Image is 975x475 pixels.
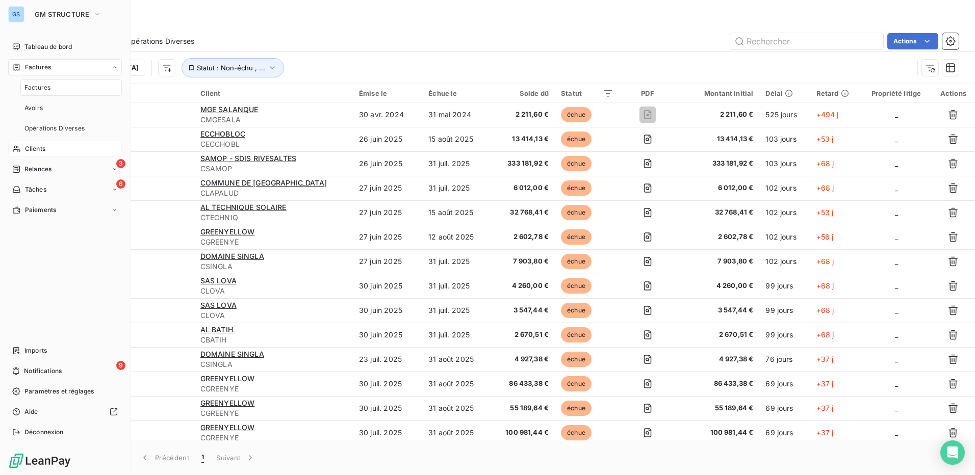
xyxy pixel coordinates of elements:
td: 30 juin 2025 [353,274,422,298]
span: 32 768,41 € [682,207,753,218]
span: CTECHNIQ [200,213,347,223]
span: CGREENYE [200,237,347,247]
span: Statut : Non-échu , ... [197,64,265,72]
span: Relances [24,165,52,174]
span: 7 903,80 € [498,256,549,267]
span: DOMAINE SINGLA [200,252,264,260]
span: +68 j [816,330,834,339]
span: GREENYELLOW [200,423,255,432]
td: 31 août 2025 [422,347,492,372]
span: _ [895,110,898,119]
span: 13 414,13 € [498,134,549,144]
span: Clients [25,144,45,153]
span: Tableau de bord [24,42,72,51]
span: CLAPALUD [200,188,347,198]
span: _ [895,355,898,363]
span: SAS LOVA [200,276,237,285]
div: Client [200,89,347,97]
span: 13 414,13 € [682,134,753,144]
button: Suivant [210,447,262,468]
span: _ [895,232,898,241]
span: CSINGLA [200,261,347,272]
span: CBATIH [200,335,347,345]
span: +68 j [816,281,834,290]
span: CGREENYE [200,433,347,443]
span: 32 768,41 € [498,207,549,218]
span: échue [561,205,592,220]
span: COMMUNE DE [GEOGRAPHIC_DATA] [200,178,327,187]
span: 2 670,51 € [498,330,549,340]
span: CECCHOBL [200,139,347,149]
span: 86 433,38 € [682,379,753,389]
td: 99 jours [759,274,810,298]
span: +37 j [816,355,834,363]
span: Notifications [24,366,62,376]
div: Propriété litige [867,89,926,97]
span: +37 j [816,379,834,388]
span: _ [895,379,898,388]
td: 15 août 2025 [422,200,492,225]
span: _ [895,428,898,437]
td: 102 jours [759,200,810,225]
span: Paiements [25,205,56,215]
span: CSINGLA [200,359,347,370]
span: échue [561,229,592,245]
span: +53 j [816,135,834,143]
span: CLOVA [200,310,347,321]
td: 31 mai 2024 [422,102,492,127]
span: 3 547,44 € [498,305,549,315]
div: Solde dû [498,89,549,97]
td: 27 juin 2025 [353,200,422,225]
span: _ [895,183,898,192]
div: Émise le [359,89,416,97]
td: 31 juil. 2025 [422,274,492,298]
span: 6 012,00 € [682,183,753,193]
td: 31 juil. 2025 [422,176,492,200]
span: échue [561,352,592,367]
span: Opérations Diverses [125,36,194,46]
span: _ [895,208,898,217]
td: 69 jours [759,396,810,420]
td: 31 août 2025 [422,420,492,445]
span: échue [561,254,592,269]
td: 99 jours [759,323,810,347]
span: +68 j [816,306,834,314]
td: 103 jours [759,127,810,151]
span: CSAMOP [200,164,347,174]
span: Avoirs [24,103,43,113]
span: AL BATIH [200,325,233,334]
div: PDF [626,89,670,97]
span: 55 189,64 € [498,403,549,413]
span: +68 j [816,183,834,192]
span: Factures [24,83,50,92]
td: 525 jours [759,102,810,127]
span: 7 903,80 € [682,256,753,267]
div: Délai [765,89,804,97]
span: 55 189,64 € [682,403,753,413]
span: échue [561,278,592,294]
span: 333 181,92 € [682,159,753,169]
span: échue [561,327,592,342]
span: échue [561,180,592,196]
span: Paramètres et réglages [24,387,94,396]
span: Factures [25,63,51,72]
span: _ [895,159,898,168]
span: 2 211,60 € [682,110,753,120]
td: 27 juin 2025 [353,225,422,249]
td: 30 avr. 2024 [353,102,422,127]
span: Déconnexion [24,428,64,437]
td: 15 août 2025 [422,127,492,151]
span: échue [561,107,592,122]
span: 6 [116,179,125,189]
div: Actions [938,89,969,97]
span: 100 981,44 € [498,428,549,438]
span: _ [895,257,898,266]
td: 102 jours [759,249,810,274]
td: 12 août 2025 [422,225,492,249]
input: Rechercher [730,33,883,49]
span: Imports [24,346,47,355]
span: 100 981,44 € [682,428,753,438]
span: 2 211,60 € [498,110,549,120]
span: 2 602,78 € [682,232,753,242]
span: échue [561,303,592,318]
